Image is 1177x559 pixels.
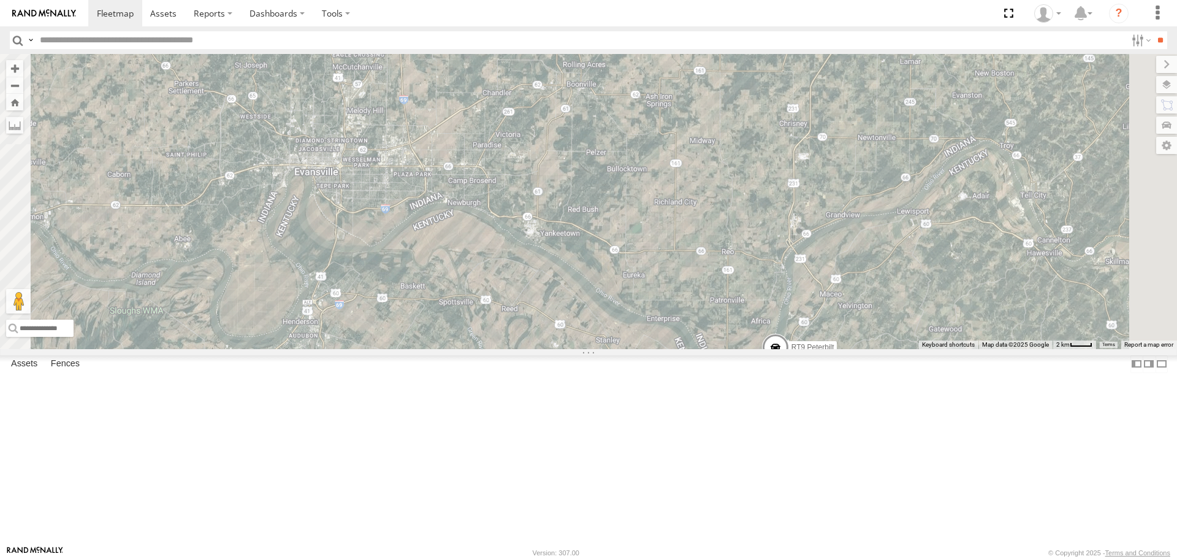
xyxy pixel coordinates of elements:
[7,547,63,559] a: Visit our Website
[12,9,76,18] img: rand-logo.svg
[1105,549,1170,557] a: Terms and Conditions
[791,344,834,352] span: RT9 Peterbilt
[1127,31,1153,49] label: Search Filter Options
[533,549,579,557] div: Version: 307.00
[6,117,23,134] label: Measure
[1156,355,1168,373] label: Hide Summary Table
[1053,341,1096,349] button: Map Scale: 2 km per 33 pixels
[45,356,86,373] label: Fences
[6,60,23,77] button: Zoom in
[922,341,975,349] button: Keyboard shortcuts
[982,341,1049,348] span: Map data ©2025 Google
[1056,341,1070,348] span: 2 km
[1124,341,1173,348] a: Report a map error
[6,77,23,94] button: Zoom out
[1102,342,1115,347] a: Terms (opens in new tab)
[1048,549,1170,557] div: © Copyright 2025 -
[6,289,31,314] button: Drag Pegman onto the map to open Street View
[26,31,36,49] label: Search Query
[6,94,23,110] button: Zoom Home
[1030,4,1065,23] div: Nathan Stone
[1156,137,1177,154] label: Map Settings
[1143,355,1155,373] label: Dock Summary Table to the Right
[1130,355,1143,373] label: Dock Summary Table to the Left
[1109,4,1129,23] i: ?
[5,356,44,373] label: Assets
